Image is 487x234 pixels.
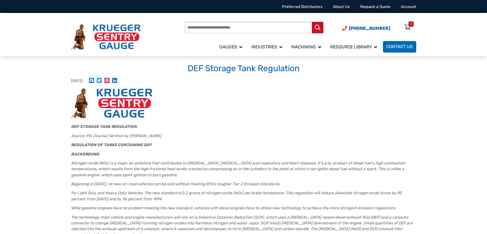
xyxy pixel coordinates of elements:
[71,206,396,210] em: While gasoline engines have no problem meeting the new standard, vehicles with diesel engines hav...
[288,40,327,53] a: Machining
[71,79,83,83] span: [DATE]
[327,40,383,53] a: Resource Library
[282,4,322,9] a: Preferred Distributors
[401,4,416,9] a: Account
[410,21,412,27] div: 0
[71,182,280,186] em: Beginning in [DATE], no new on-road vehicles can be sold without meeting EPA’s tougher Tier 2 Emi...
[342,25,390,32] a: Phone Number (920) 434-8860
[360,4,390,9] a: Request a Quote
[291,44,321,50] span: Machining
[349,26,390,31] span: [PHONE_NUMBER]
[71,143,152,147] strong: REGULATION OF TANKS CONTAINING DEF
[95,78,103,84] a: Twitter
[71,152,99,156] strong: BACKGROUND
[71,63,416,74] h1: DEF Storage Tank Regulation
[219,44,242,50] span: Gauges
[88,78,95,84] a: Facebook
[248,40,288,53] a: Industries
[111,78,118,84] a: LinkedIn
[103,78,111,84] a: Pinterest
[71,24,141,50] img: Krueger Sentry Gauge
[71,124,137,129] strong: DEF STORAGE TANK REGULATION
[386,44,413,50] span: Contact Us
[71,134,161,138] em: Source: PEI Journal | Written by [PERSON_NAME]
[71,191,402,201] em: for Light Duty and Heavy Duty Vehicles. The new standard is 0.2 grams of nitrogen oxide (NOx) per...
[383,41,416,53] a: Contact Us
[71,161,405,177] em: Nitrogen oxide (NOx) is a major air pollutant that contributes to [MEDICAL_DATA], [MEDICAL_DATA] ...
[216,40,248,53] a: Gauges
[251,44,282,50] span: Industries
[330,44,377,50] span: Resource Library
[333,4,350,9] a: About Us
[71,88,152,118] img: DEF Storage Tank Regulation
